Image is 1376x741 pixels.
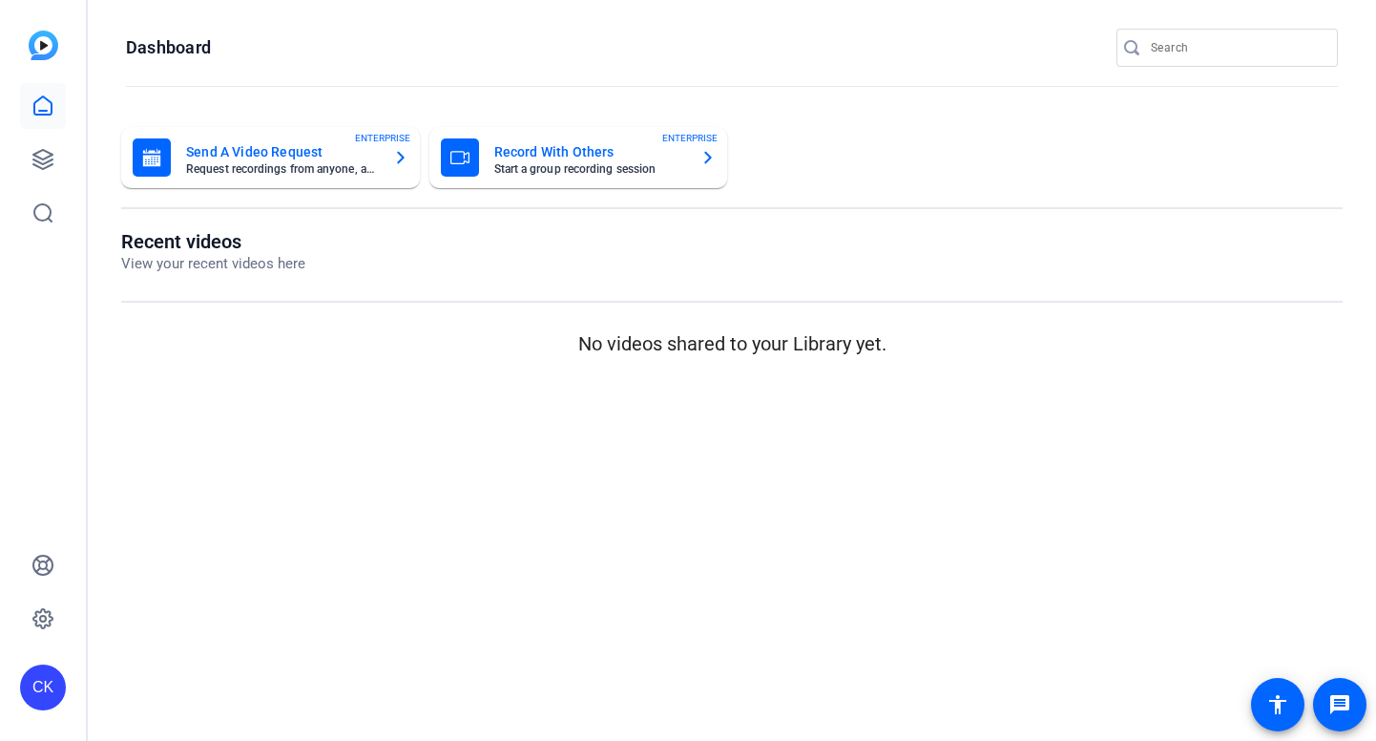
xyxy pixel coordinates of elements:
mat-card-subtitle: Start a group recording session [494,163,686,175]
mat-icon: accessibility [1266,693,1289,716]
p: View your recent videos here [121,253,305,275]
button: Record With OthersStart a group recording sessionENTERPRISE [429,127,728,188]
span: ENTERPRISE [355,131,410,145]
input: Search [1151,36,1323,59]
mat-card-title: Send A Video Request [186,140,378,163]
div: CK [20,665,66,710]
span: ENTERPRISE [662,131,718,145]
button: Send A Video RequestRequest recordings from anyone, anywhereENTERPRISE [121,127,420,188]
mat-card-subtitle: Request recordings from anyone, anywhere [186,163,378,175]
p: No videos shared to your Library yet. [121,329,1343,358]
img: blue-gradient.svg [29,31,58,60]
h1: Recent videos [121,230,305,253]
h1: Dashboard [126,36,211,59]
mat-icon: message [1328,693,1351,716]
mat-card-title: Record With Others [494,140,686,163]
